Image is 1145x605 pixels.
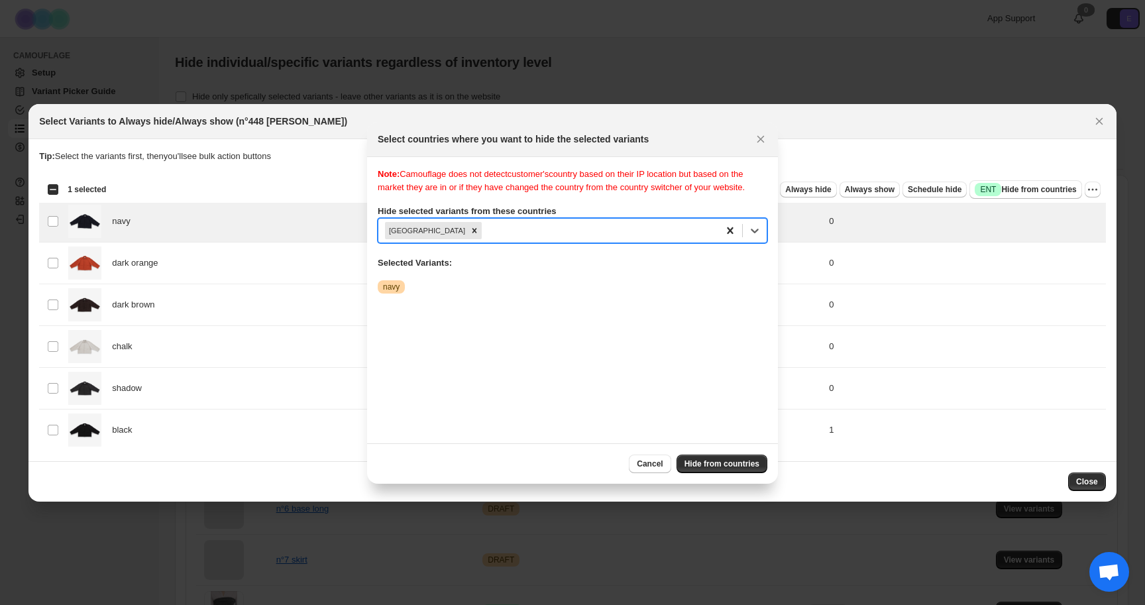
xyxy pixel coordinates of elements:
[112,215,137,228] span: navy
[785,184,831,195] span: Always hide
[378,258,452,268] b: Selected Variants:
[908,184,961,195] span: Schedule hide
[39,115,347,128] h2: Select Variants to Always hide/Always show (n°448 [PERSON_NAME])
[1068,472,1106,491] button: Close
[980,184,996,195] span: ENT
[378,133,649,146] h2: Select countries where you want to hide the selected variants
[112,256,165,270] span: dark orange
[68,372,101,405] img: shadow_ddouble-faced_walker.jpg
[684,459,759,469] span: Hide from countries
[825,325,1106,367] td: 0
[1089,552,1129,592] div: Open de chat
[39,150,1106,163] p: Select the variants first, then you'll see bulk action buttons
[840,182,900,197] button: Always show
[1090,112,1109,131] button: Close
[969,180,1081,199] button: SuccessENTHide from countries
[780,182,836,197] button: Always hide
[677,455,767,473] button: Hide from countries
[383,282,400,292] span: navy
[112,340,139,353] span: chalk
[112,423,139,437] span: black
[751,130,770,148] button: Close
[68,205,101,238] img: navy_double-faced_walker.jpg
[112,382,149,395] span: shadow
[845,184,895,195] span: Always show
[467,222,482,239] div: Remove United States
[1085,182,1101,197] button: More actions
[112,298,162,311] span: dark brown
[825,242,1106,284] td: 0
[68,413,101,447] img: raven_double-faced_walker.jpg
[975,183,1076,196] span: Hide from countries
[825,367,1106,409] td: 0
[825,200,1106,242] td: 0
[902,182,967,197] button: Schedule hide
[629,455,671,473] button: Cancel
[378,169,400,179] b: Note:
[637,459,663,469] span: Cancel
[825,409,1106,451] td: 1
[39,151,55,161] strong: Tip:
[68,330,101,363] img: chalk_double-faced_walker.jpg
[378,206,556,216] b: Hide selected variants from these countries
[68,288,101,321] img: dark_brown_double-faced_walker.jpg
[378,168,767,194] div: Camouflage does not detect customer's country based on their IP location but based on the market ...
[825,284,1106,325] td: 0
[385,222,467,239] div: [GEOGRAPHIC_DATA]
[68,184,106,195] span: 1 selected
[1076,476,1098,487] span: Close
[68,247,101,280] img: dark_orange_double-faced_walker.jpg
